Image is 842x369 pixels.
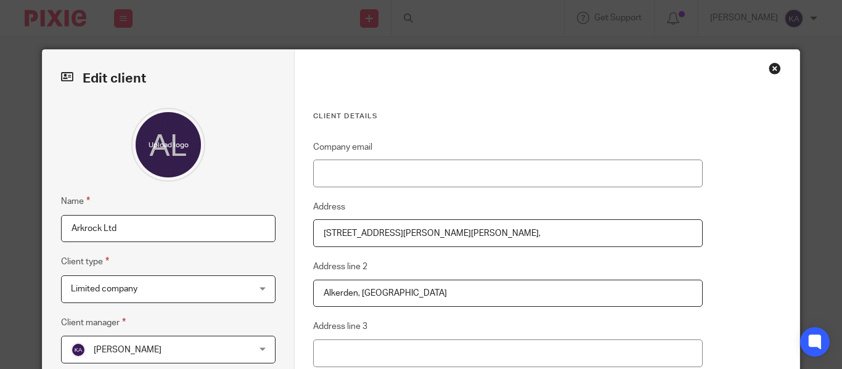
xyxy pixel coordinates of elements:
[61,254,109,269] label: Client type
[313,201,345,213] label: Address
[61,194,90,208] label: Name
[71,343,86,357] img: svg%3E
[61,68,276,89] h2: Edit client
[769,62,781,75] div: Close this dialog window
[313,112,703,121] h3: Client details
[313,261,367,273] label: Address line 2
[71,285,137,293] span: Limited company
[313,320,367,333] label: Address line 3
[313,141,372,153] label: Company email
[61,315,126,330] label: Client manager
[94,346,161,354] span: [PERSON_NAME]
